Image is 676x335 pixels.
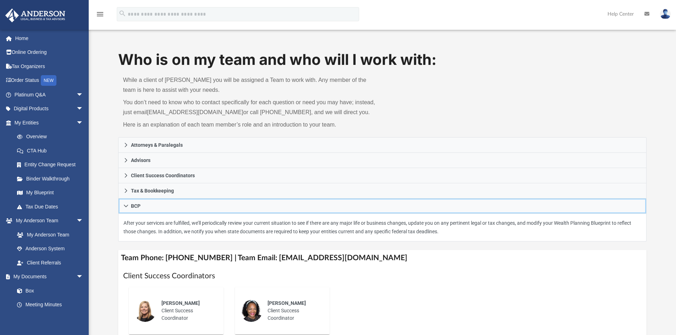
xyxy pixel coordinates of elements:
[96,13,104,18] a: menu
[123,219,642,236] p: After your services are fulfilled, we’ll periodically review your current situation to see if the...
[660,9,671,19] img: User Pic
[10,242,90,256] a: Anderson System
[76,88,90,102] span: arrow_drop_down
[76,102,90,116] span: arrow_drop_down
[119,10,126,17] i: search
[147,109,243,115] a: [EMAIL_ADDRESS][DOMAIN_NAME]
[118,183,647,199] a: Tax & Bookkeeping
[118,214,647,241] div: BCP
[123,97,378,117] p: You don’t need to know who to contact specifically for each question or need you may have; instea...
[118,49,647,70] h1: Who is on my team and who will I work with:
[268,300,306,306] span: [PERSON_NAME]
[10,298,90,312] a: Meeting Minutes
[10,158,94,172] a: Entity Change Request
[118,168,647,183] a: Client Success Coordinators
[10,186,90,200] a: My Blueprint
[10,284,87,298] a: Box
[10,256,90,270] a: Client Referrals
[240,299,263,322] img: thumbnail
[123,75,378,95] p: While a client of [PERSON_NAME] you will be assigned a Team to work with. Any member of the team ...
[5,116,94,130] a: My Entitiesarrow_drop_down
[131,203,141,208] span: BCP
[10,228,87,242] a: My Anderson Team
[76,214,90,228] span: arrow_drop_down
[5,214,90,228] a: My Anderson Teamarrow_drop_down
[5,45,94,60] a: Online Ordering
[5,31,94,45] a: Home
[131,173,195,178] span: Client Success Coordinators
[5,88,94,102] a: Platinum Q&Aarrow_drop_down
[5,102,94,116] a: Digital Productsarrow_drop_down
[123,120,378,130] p: Here is an explanation of each team member’s role and an introduction to your team.
[5,59,94,73] a: Tax Organizers
[10,130,94,144] a: Overview
[118,199,647,214] a: BCP
[5,270,90,284] a: My Documentsarrow_drop_down
[3,9,67,22] img: Anderson Advisors Platinum Portal
[5,73,94,88] a: Order StatusNEW
[134,299,156,322] img: thumbnail
[131,158,150,163] span: Advisors
[156,295,219,327] div: Client Success Coordinator
[161,300,200,306] span: [PERSON_NAME]
[10,172,94,186] a: Binder Walkthrough
[131,188,174,193] span: Tax & Bookkeeping
[131,143,183,147] span: Attorneys & Paralegals
[118,250,647,266] h4: Team Phone: [PHONE_NUMBER] | Team Email: [EMAIL_ADDRESS][DOMAIN_NAME]
[263,295,325,327] div: Client Success Coordinator
[10,200,94,214] a: Tax Due Dates
[96,10,104,18] i: menu
[123,271,642,281] h1: Client Success Coordinators
[10,144,94,158] a: CTA Hub
[118,137,647,153] a: Attorneys & Paralegals
[76,116,90,130] span: arrow_drop_down
[118,153,647,168] a: Advisors
[41,75,56,86] div: NEW
[76,270,90,284] span: arrow_drop_down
